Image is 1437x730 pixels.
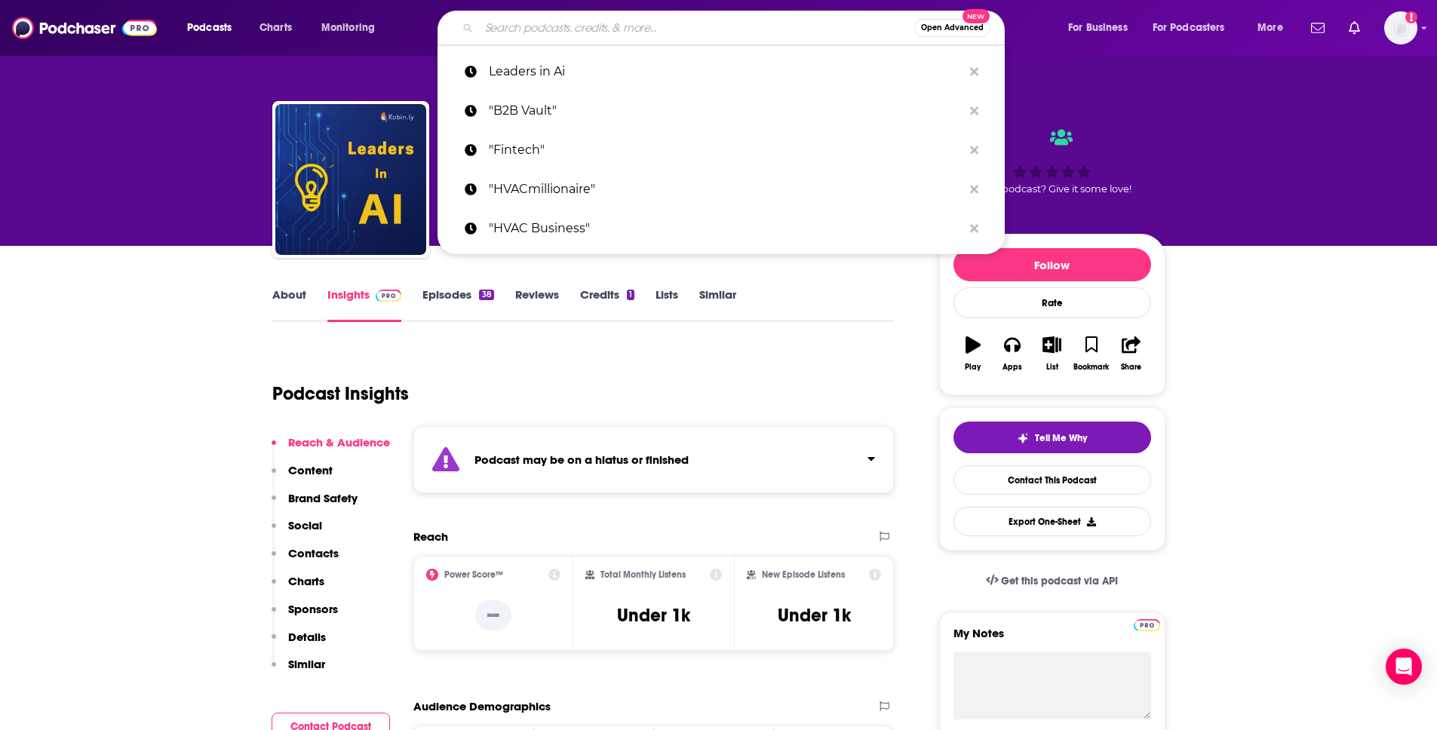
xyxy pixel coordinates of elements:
[953,626,1151,652] label: My Notes
[489,91,963,130] p: "B2B Vault"
[479,290,493,300] div: 38
[1068,17,1128,38] span: For Business
[272,630,326,658] button: Details
[438,209,1005,248] a: "HVAC Business"
[413,529,448,544] h2: Reach
[1343,15,1366,41] a: Show notifications dropdown
[272,657,325,685] button: Similar
[627,290,634,300] div: 1
[272,463,333,491] button: Content
[321,17,375,38] span: Monitoring
[311,16,395,40] button: open menu
[438,130,1005,170] a: "Fintech"
[12,14,157,42] img: Podchaser - Follow, Share and Rate Podcasts
[272,382,409,405] h1: Podcast Insights
[617,604,690,627] h3: Under 1k
[1386,649,1422,685] div: Open Intercom Messenger
[479,16,914,40] input: Search podcasts, credits, & more...
[444,569,503,580] h2: Power Score™
[953,507,1151,536] button: Export One-Sheet
[288,574,324,588] p: Charts
[272,287,306,322] a: About
[953,287,1151,318] div: Rate
[1384,11,1417,44] img: User Profile
[515,287,559,322] a: Reviews
[288,435,390,449] p: Reach & Audience
[778,604,851,627] h3: Under 1k
[1001,575,1118,587] span: Get this podcast via API
[921,24,984,32] span: Open Advanced
[1143,16,1247,40] button: open menu
[272,602,338,630] button: Sponsors
[1153,17,1225,38] span: For Podcasters
[413,426,895,493] section: Click to expand status details
[1073,363,1109,372] div: Bookmark
[489,209,963,248] p: "HVAC Business"
[953,327,993,381] button: Play
[438,170,1005,209] a: "HVACmillionaire"
[489,170,963,209] p: "HVACmillionaire"
[953,465,1151,495] a: Contact This Podcast
[259,17,292,38] span: Charts
[272,546,339,574] button: Contacts
[1121,363,1141,372] div: Share
[422,287,493,322] a: Episodes38
[762,569,845,580] h2: New Episode Listens
[953,248,1151,281] button: Follow
[939,115,1165,208] div: Good podcast? Give it some love!
[474,452,689,467] strong: Podcast may be on a hiatus or finished
[1046,363,1058,372] div: List
[272,491,358,519] button: Brand Safety
[438,91,1005,130] a: "B2B Vault"
[272,518,322,546] button: Social
[177,16,251,40] button: open menu
[1058,16,1147,40] button: open menu
[288,630,326,644] p: Details
[250,16,301,40] a: Charts
[1111,327,1150,381] button: Share
[965,363,981,372] div: Play
[699,287,736,322] a: Similar
[1003,363,1022,372] div: Apps
[288,491,358,505] p: Brand Safety
[1072,327,1111,381] button: Bookmark
[288,546,339,560] p: Contacts
[452,11,1019,45] div: Search podcasts, credits, & more...
[413,699,551,713] h2: Audience Demographics
[187,17,232,38] span: Podcasts
[1134,619,1160,631] img: Podchaser Pro
[600,569,686,580] h2: Total Monthly Listens
[489,130,963,170] p: "Fintech"
[953,422,1151,453] button: tell me why sparkleTell Me Why
[1032,327,1071,381] button: List
[1257,17,1283,38] span: More
[1017,432,1029,444] img: tell me why sparkle
[1384,11,1417,44] button: Show profile menu
[963,9,990,23] span: New
[1134,617,1160,631] a: Pro website
[438,52,1005,91] a: Leaders in Ai
[656,287,678,322] a: Lists
[973,183,1131,195] span: Good podcast? Give it some love!
[580,287,634,322] a: Credits1
[489,52,963,91] p: Leaders in Ai
[275,104,426,255] img: Leaders In AI
[272,574,324,602] button: Charts
[288,518,322,532] p: Social
[1035,432,1087,444] span: Tell Me Why
[974,563,1131,600] a: Get this podcast via API
[993,327,1032,381] button: Apps
[1384,11,1417,44] span: Logged in as AlyssaScarpaci
[1305,15,1331,41] a: Show notifications dropdown
[288,463,333,477] p: Content
[1247,16,1302,40] button: open menu
[327,287,402,322] a: InsightsPodchaser Pro
[1405,11,1417,23] svg: Add a profile image
[288,657,325,671] p: Similar
[475,600,511,630] p: --
[914,19,990,37] button: Open AdvancedNew
[272,435,390,463] button: Reach & Audience
[288,602,338,616] p: Sponsors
